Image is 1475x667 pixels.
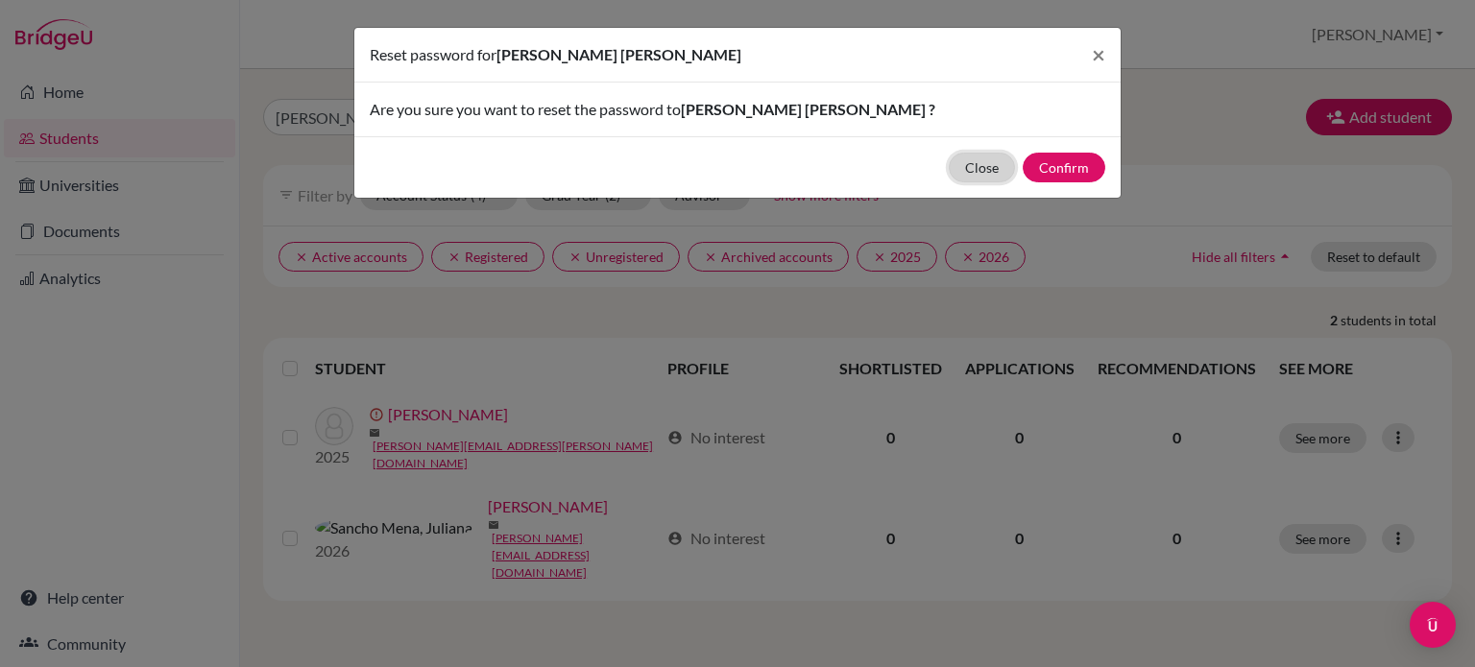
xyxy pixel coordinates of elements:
[1023,153,1105,182] button: Confirm
[370,98,1105,121] p: Are you sure you want to reset the password to
[1092,40,1105,68] span: ×
[949,153,1015,182] button: Close
[681,100,935,118] span: [PERSON_NAME] [PERSON_NAME] ?
[1076,28,1121,82] button: Close
[496,45,741,63] span: [PERSON_NAME] [PERSON_NAME]
[1410,602,1456,648] div: Open Intercom Messenger
[370,45,496,63] span: Reset password for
